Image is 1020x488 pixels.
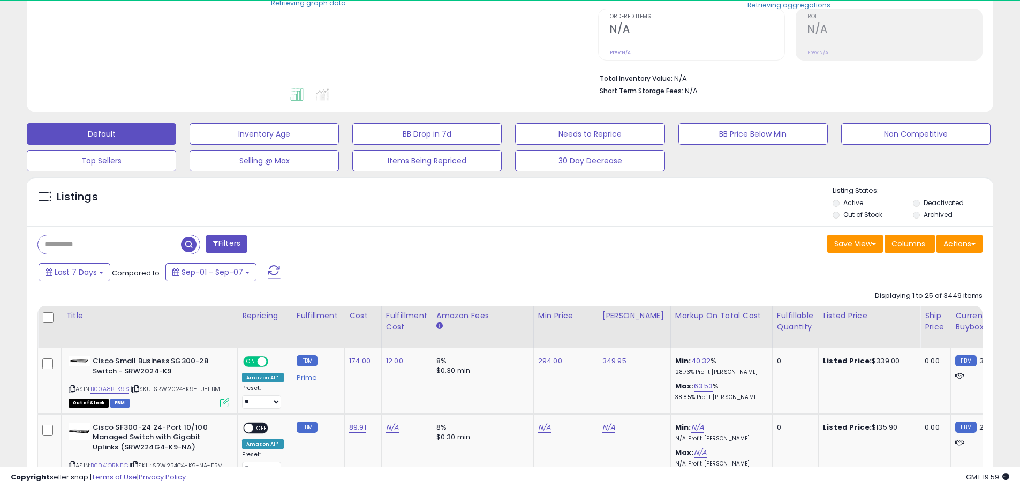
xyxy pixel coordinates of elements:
[57,190,98,205] h5: Listings
[242,310,288,321] div: Repricing
[675,369,764,376] p: 28.73% Profit [PERSON_NAME]
[675,422,691,432] b: Min:
[538,310,593,321] div: Min Price
[691,422,704,433] a: N/A
[386,422,399,433] a: N/A
[436,423,525,432] div: 8%
[833,186,993,196] p: Listing States:
[675,381,694,391] b: Max:
[93,356,223,379] b: Cisco Small Business SG300-28 Switch - SRW2024-K9
[678,123,828,145] button: BB Price Below Min
[110,399,130,408] span: FBM
[182,267,243,277] span: Sep-01 - Sep-07
[885,235,935,253] button: Columns
[538,422,551,433] a: N/A
[925,310,946,333] div: Ship Price
[244,357,258,366] span: ON
[675,356,764,376] div: %
[242,373,284,382] div: Amazon AI *
[823,310,916,321] div: Listed Price
[352,123,502,145] button: BB Drop in 7d
[841,123,991,145] button: Non Competitive
[823,422,872,432] b: Listed Price:
[966,472,1009,482] span: 2025-09-15 19:59 GMT
[675,435,764,442] p: N/A Profit [PERSON_NAME]
[936,235,983,253] button: Actions
[538,356,562,366] a: 294.00
[979,422,1003,432] span: 299.99
[69,423,90,440] img: 21Atcu0+rTL._SL40_.jpg
[69,356,229,406] div: ASIN:
[253,423,270,432] span: OFF
[955,310,1010,333] div: Current Buybox Price
[39,263,110,281] button: Last 7 Days
[139,472,186,482] a: Privacy Policy
[955,422,976,433] small: FBM
[11,472,186,483] div: seller snap | |
[675,394,764,401] p: 38.85% Profit [PERSON_NAME]
[827,235,883,253] button: Save View
[436,356,525,366] div: 8%
[823,423,912,432] div: $135.90
[69,356,90,366] img: 310PBKq9DZL._SL40_.jpg
[955,355,976,366] small: FBM
[924,198,964,207] label: Deactivated
[242,451,284,475] div: Preset:
[242,439,284,449] div: Amazon AI *
[777,423,810,432] div: 0
[386,310,427,333] div: Fulfillment Cost
[206,235,247,253] button: Filters
[349,310,377,321] div: Cost
[602,310,666,321] div: [PERSON_NAME]
[436,432,525,442] div: $0.30 min
[979,356,992,366] span: 339
[515,123,664,145] button: Needs to Reprice
[675,310,768,321] div: Markup on Total Cost
[823,356,872,366] b: Listed Price:
[843,198,863,207] label: Active
[602,356,626,366] a: 349.95
[27,123,176,145] button: Default
[297,369,336,382] div: Prime
[515,150,664,171] button: 30 Day Decrease
[112,268,161,278] span: Compared to:
[349,422,366,433] a: 89.91
[777,310,814,333] div: Fulfillable Quantity
[694,447,707,458] a: N/A
[131,385,220,393] span: | SKU: SRW2024-K9-EU-FBM
[190,150,339,171] button: Selling @ Max
[436,310,529,321] div: Amazon Fees
[670,306,772,348] th: The percentage added to the cost of goods (COGS) that forms the calculator for Min & Max prices.
[875,291,983,301] div: Displaying 1 to 25 of 3449 items
[352,150,502,171] button: Items Being Repriced
[823,356,912,366] div: $339.00
[297,422,318,433] small: FBM
[386,356,403,366] a: 12.00
[777,356,810,366] div: 0
[297,310,340,321] div: Fulfillment
[843,210,882,219] label: Out of Stock
[297,355,318,366] small: FBM
[69,399,109,408] span: All listings that are currently out of stock and unavailable for purchase on Amazon
[27,150,176,171] button: Top Sellers
[66,310,233,321] div: Title
[675,381,764,401] div: %
[436,321,443,331] small: Amazon Fees.
[11,472,50,482] strong: Copyright
[694,381,713,392] a: 63.53
[925,356,942,366] div: 0.00
[691,356,711,366] a: 40.32
[602,422,615,433] a: N/A
[55,267,97,277] span: Last 7 Days
[165,263,256,281] button: Sep-01 - Sep-07
[92,472,137,482] a: Terms of Use
[675,447,694,457] b: Max:
[190,123,339,145] button: Inventory Age
[267,357,284,366] span: OFF
[925,423,942,432] div: 0.00
[436,366,525,376] div: $0.30 min
[93,423,223,455] b: Cisco SF300-24 24-Port 10/100 Managed Switch with Gigabit Uplinks (SRW224G4-K9-NA)
[675,356,691,366] b: Min:
[891,238,925,249] span: Columns
[90,385,129,394] a: B00A8BEK9S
